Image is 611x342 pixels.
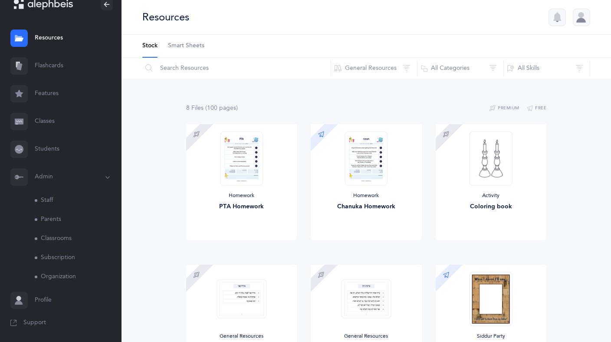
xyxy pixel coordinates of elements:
div: General Resources [318,333,414,340]
div: Homework [318,192,414,199]
input: Search Resources [142,58,331,79]
span: s [201,105,204,112]
div: Resources [142,10,189,24]
div: Siddur Party [443,333,539,340]
span: 8 File [186,105,204,112]
a: Organization [35,267,122,286]
img: Homework-Chanuka_thumbnail_1597603114.png [345,131,388,185]
div: General Resources [193,333,290,340]
span: Smart Sheets [168,42,204,50]
button: All Categories [417,58,504,79]
img: Linear_illustration_thumbnail_1582132786.png [470,131,512,185]
div: PTA Homework [193,202,290,211]
a: Classrooms [35,229,122,248]
div: Chanuka Homework [318,202,414,211]
img: Homework-_PTA_thumbnail_1597603159.png [220,131,263,185]
a: Subscription [35,248,122,267]
a: Staff [35,191,122,210]
div: Coloring book [443,202,539,211]
img: when_I_daven_I_will_say_1545804979.PNG [470,272,512,326]
a: Parents [35,210,122,229]
div: Activity [443,192,539,199]
button: General Resources [331,58,417,79]
img: Bencher_thumbnail_1573962851.png [341,279,391,319]
span: (100 page ) [205,105,238,112]
button: All Skills [503,58,590,79]
span: s [233,105,236,112]
span: Support [23,319,46,327]
div: Homework [193,192,290,199]
button: Free [526,103,547,114]
button: Premium [489,103,519,114]
img: Siddur_thumbnail_1585459188.png [217,279,266,319]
